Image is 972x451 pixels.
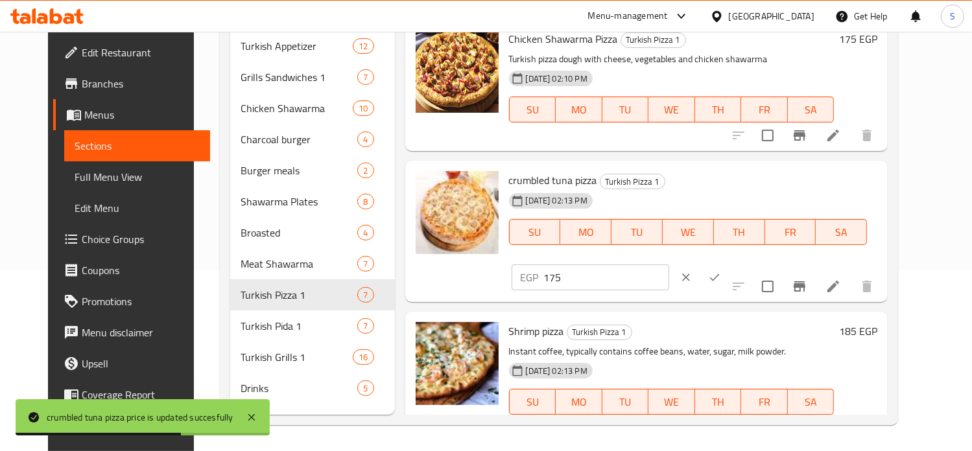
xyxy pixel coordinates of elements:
[241,380,357,396] span: Drinks
[230,373,395,404] div: Drinks5
[241,256,357,272] span: Meat Shawarma
[839,30,877,48] h6: 175 EGP
[617,223,658,242] span: TU
[358,258,373,270] span: 7
[825,279,841,294] a: Edit menu item
[788,389,835,415] button: SA
[521,365,593,377] span: [DATE] 02:13 PM
[509,389,556,415] button: SU
[82,356,200,371] span: Upsell
[358,133,373,146] span: 4
[353,40,373,52] span: 12
[608,100,644,119] span: TU
[700,263,729,292] button: ok
[648,389,695,415] button: WE
[765,219,816,245] button: FR
[75,169,200,185] span: Full Menu View
[729,9,814,23] div: [GEOGRAPHIC_DATA]
[788,97,835,122] button: SA
[770,223,811,242] span: FR
[82,45,200,60] span: Edit Restaurant
[509,29,618,49] span: Chicken Shawarma Pizza
[793,100,829,119] span: SA
[695,389,742,415] button: TH
[357,287,373,303] div: items
[509,343,835,360] p: Instant coffee, typically contains coffee beans, water, sugar, milk powder.
[746,393,783,411] span: FR
[241,132,357,147] span: Charcoal burger
[668,223,709,242] span: WE
[621,32,686,48] div: Turkish Pizza 1
[741,389,788,415] button: FR
[230,186,395,217] div: Shawarma Plates8
[241,225,357,240] span: Broasted
[53,317,210,348] a: Menu disclaimer
[825,128,841,143] a: Edit menu item
[230,310,395,341] div: Turkish Pida 17
[358,320,373,332] span: 7
[230,279,395,310] div: Turkish Pizza 17
[82,231,200,247] span: Choice Groups
[82,262,200,278] span: Coupons
[75,138,200,154] span: Sections
[509,219,561,245] button: SU
[353,102,373,115] span: 10
[241,38,353,54] span: Turkish Appetizer
[53,255,210,286] a: Coupons
[230,62,395,93] div: Grills Sandwiches 17
[784,271,815,302] button: Branch-specific-item
[241,100,353,116] span: Chicken Shawarma
[746,100,783,119] span: FR
[357,380,373,396] div: items
[53,37,210,68] a: Edit Restaurant
[663,219,714,245] button: WE
[560,219,611,245] button: MO
[567,325,632,340] div: Turkish Pizza 1
[357,163,373,178] div: items
[53,68,210,99] a: Branches
[754,122,781,149] span: Select to update
[357,256,373,272] div: items
[47,410,233,424] div: crumbled tuna pizza price is updated succesfully
[358,165,373,177] span: 2
[784,412,815,443] button: Branch-specific-item
[357,318,373,334] div: items
[700,393,737,411] span: TH
[358,227,373,239] span: 4
[521,73,593,85] span: [DATE] 02:10 PM
[241,194,357,209] span: Shawarma Plates
[241,69,357,85] span: Grills Sandwiches 1
[851,412,883,443] button: delete
[515,393,551,411] span: SU
[230,217,395,248] div: Broasted4
[600,174,665,189] span: Turkish Pizza 1
[793,393,829,411] span: SA
[515,100,551,119] span: SU
[714,219,765,245] button: TH
[950,9,955,23] span: S
[648,97,695,122] button: WE
[241,349,353,365] span: Turkish Grills 1
[851,271,883,302] button: delete
[82,76,200,91] span: Branches
[230,30,395,62] div: Turkish Appetizer12
[241,287,357,303] span: Turkish Pizza 1
[611,219,663,245] button: TU
[565,223,606,242] span: MO
[53,348,210,379] a: Upsell
[621,32,685,47] span: Turkish Pizza 1
[353,100,373,116] div: items
[654,393,690,411] span: WE
[357,132,373,147] div: items
[358,71,373,84] span: 7
[241,318,357,334] span: Turkish Pida 1
[561,100,597,119] span: MO
[230,248,395,279] div: Meat Shawarma7
[241,163,357,178] div: Burger meals
[509,170,597,190] span: crumbled tuna pizza
[358,196,373,208] span: 8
